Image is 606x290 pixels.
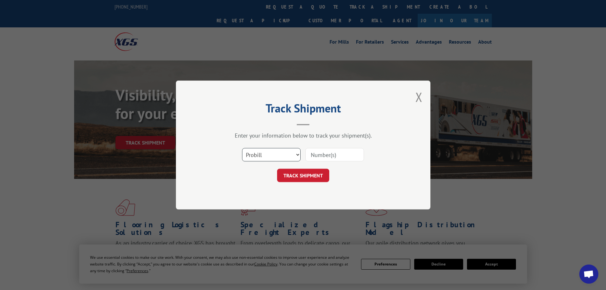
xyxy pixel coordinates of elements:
[208,132,399,139] div: Enter your information below to track your shipment(s).
[415,88,422,105] button: Close modal
[277,169,329,182] button: TRACK SHIPMENT
[579,265,598,284] div: Open chat
[208,104,399,116] h2: Track Shipment
[305,148,364,161] input: Number(s)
